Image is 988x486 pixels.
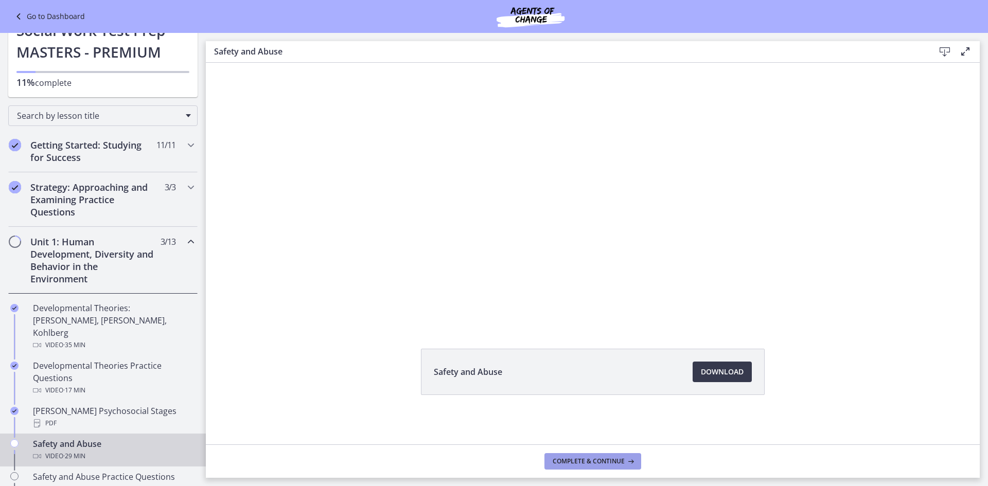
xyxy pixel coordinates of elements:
[12,10,85,23] a: Go to Dashboard
[693,362,752,382] a: Download
[165,181,175,193] span: 3 / 3
[161,236,175,248] span: 3 / 13
[16,76,35,88] span: 11%
[33,384,193,397] div: Video
[701,366,744,378] span: Download
[8,105,198,126] div: Search by lesson title
[17,110,181,121] span: Search by lesson title
[33,405,193,429] div: [PERSON_NAME] Psychosocial Stages
[33,339,193,351] div: Video
[544,453,641,470] button: Complete & continue
[10,304,19,312] i: Completed
[9,181,21,193] i: Completed
[10,362,19,370] i: Completed
[30,139,156,164] h2: Getting Started: Studying for Success
[9,139,21,151] i: Completed
[33,359,193,397] div: Developmental Theories Practice Questions
[30,236,156,285] h2: Unit 1: Human Development, Diversity and Behavior in the Environment
[33,450,193,462] div: Video
[469,4,592,29] img: Agents of Change
[33,438,193,462] div: Safety and Abuse
[63,384,85,397] span: · 17 min
[63,339,85,351] span: · 35 min
[206,22,980,325] iframe: Video Lesson
[30,181,156,218] h2: Strategy: Approaching and Examining Practice Questions
[16,76,189,89] p: complete
[10,407,19,415] i: Completed
[553,457,625,465] span: Complete & continue
[156,139,175,151] span: 11 / 11
[63,450,85,462] span: · 29 min
[33,417,193,429] div: PDF
[434,366,502,378] span: Safety and Abuse
[214,45,918,58] h3: Safety and Abuse
[33,302,193,351] div: Developmental Theories: [PERSON_NAME], [PERSON_NAME], Kohlberg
